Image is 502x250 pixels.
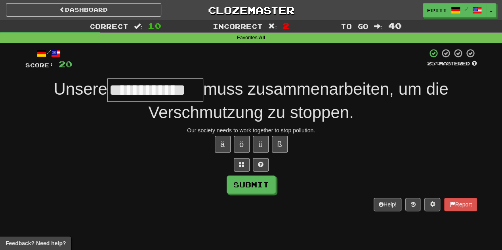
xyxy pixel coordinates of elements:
[341,22,368,30] span: To go
[259,35,265,40] strong: All
[59,59,72,69] span: 20
[268,23,277,30] span: :
[90,22,128,30] span: Correct
[53,80,107,98] span: Unsere
[374,23,383,30] span: :
[227,176,276,194] button: Submit
[427,60,439,67] span: 25 %
[213,22,263,30] span: Incorrect
[444,198,477,211] button: Report
[148,80,448,122] span: muss zusammenarbeiten, um die Verschmutzung zu stoppen.
[25,126,477,134] div: Our society needs to work together to stop pollution.
[427,7,447,14] span: fpitt
[388,21,401,31] span: 40
[134,23,143,30] span: :
[6,239,66,247] span: Open feedback widget
[6,3,161,17] a: Dashboard
[253,136,269,153] button: ü
[234,136,250,153] button: ö
[253,158,269,172] button: Single letter hint - you only get 1 per sentence and score half the points! alt+h
[423,3,486,17] a: fpitt /
[25,48,72,58] div: /
[282,21,289,31] span: 2
[272,136,288,153] button: ß
[427,60,477,67] div: Mastered
[464,6,468,12] span: /
[405,198,420,211] button: Round history (alt+y)
[234,158,250,172] button: Switch sentence to multiple choice alt+p
[173,3,328,17] a: Clozemaster
[215,136,231,153] button: ä
[374,198,402,211] button: Help!
[25,62,54,69] span: Score:
[148,21,161,31] span: 10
